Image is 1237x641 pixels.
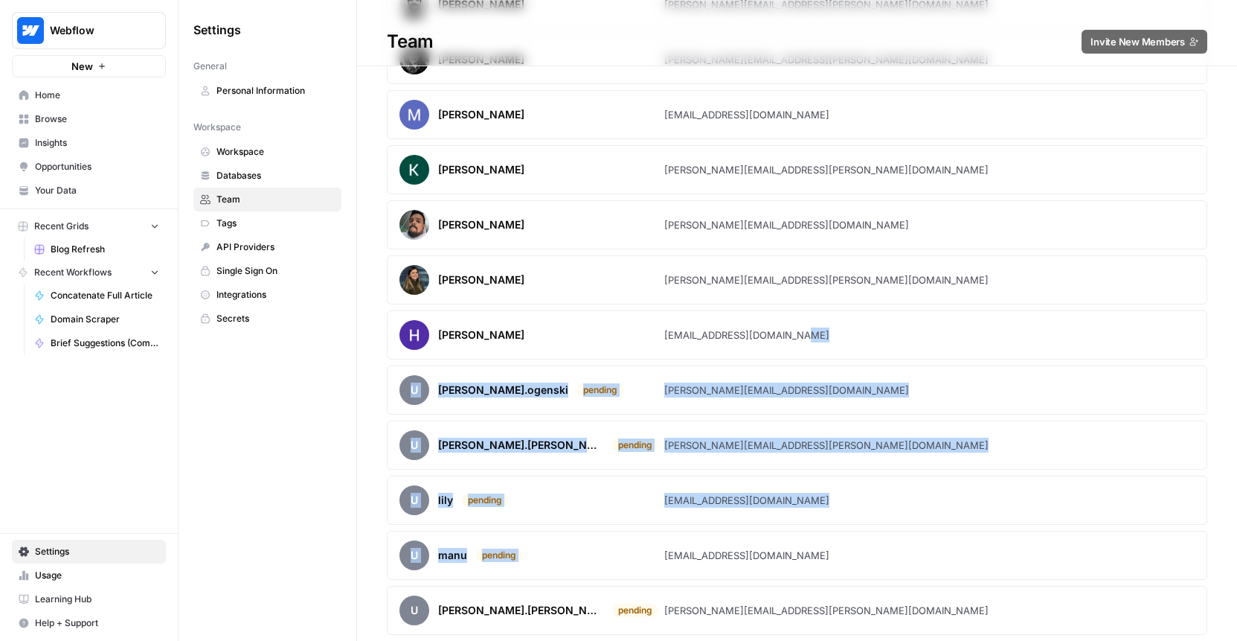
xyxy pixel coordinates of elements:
div: [EMAIL_ADDRESS][DOMAIN_NAME] [664,107,829,122]
span: Invite New Members [1090,34,1185,49]
a: Blog Refresh [28,237,166,261]
div: [PERSON_NAME] [438,272,524,287]
div: [PERSON_NAME][EMAIL_ADDRESS][DOMAIN_NAME] [664,383,909,398]
img: avatar [399,100,429,130]
a: Domain Scraper [28,307,166,331]
a: Personal Information [193,79,341,103]
div: [PERSON_NAME] [438,328,524,342]
a: Tags [193,211,341,235]
span: Opportunities [35,160,159,173]
button: Invite New Members [1082,30,1207,54]
span: Blog Refresh [51,243,159,256]
span: Single Sign On [216,264,335,278]
span: Domain Scraper [51,313,159,326]
div: [PERSON_NAME].[PERSON_NAME] [438,603,603,618]
span: API Providers [216,240,335,254]
span: u [399,375,429,405]
a: Settings [12,540,166,564]
div: [PERSON_NAME][EMAIL_ADDRESS][PERSON_NAME][DOMAIN_NAME] [664,272,989,287]
button: Recent Grids [12,215,166,237]
span: Personal Information [216,84,335,98]
span: Databases [216,169,335,182]
span: Help + Support [35,616,159,630]
span: Brief Suggestions (Competitive Gap Analysis) [51,337,159,350]
a: Opportunities [12,155,166,179]
span: Tags [216,217,335,230]
a: Integrations [193,283,341,307]
div: [PERSON_NAME] [438,162,524,177]
span: New [71,59,93,74]
span: Webflow [50,23,140,38]
a: Concatenate Full Article [28,284,166,307]
span: Recent Grids [34,220,89,233]
a: Your Data [12,179,166,202]
button: Workspace: Webflow [12,12,166,49]
div: [PERSON_NAME].ogenski [438,383,568,398]
span: u [399,485,429,515]
span: u [399,430,429,460]
a: Secrets [193,307,341,331]
div: [EMAIL_ADDRESS][DOMAIN_NAME] [664,328,829,342]
span: Team [216,193,335,206]
div: [EMAIL_ADDRESS][DOMAIN_NAME] [664,548,829,563]
a: Team [193,188,341,211]
div: [PERSON_NAME] [438,217,524,232]
span: u [399,596,429,625]
a: Single Sign On [193,259,341,283]
span: Integrations [216,288,335,302]
div: [PERSON_NAME][EMAIL_ADDRESS][PERSON_NAME][DOMAIN_NAME] [664,603,989,618]
div: Team [357,30,1237,54]
span: Your Data [35,184,159,197]
a: Brief Suggestions (Competitive Gap Analysis) [28,331,166,355]
span: Settings [35,545,159,558]
div: [PERSON_NAME] [438,107,524,122]
div: pending [577,383,623,397]
img: avatar [399,210,429,240]
span: u [399,540,429,570]
span: Workspace [216,145,335,159]
span: General [193,60,227,73]
img: avatar [399,265,429,295]
span: Learning Hub [35,593,159,606]
img: Webflow Logo [17,17,44,44]
span: Concatenate Full Article [51,289,159,302]
div: pending [612,439,658,452]
div: pending [612,604,658,617]
div: lily [438,493,453,508]
span: Secrets [216,312,335,325]
div: [PERSON_NAME][EMAIL_ADDRESS][DOMAIN_NAME] [664,217,909,232]
span: Home [35,89,159,102]
button: Recent Workflows [12,261,166,284]
span: Browse [35,112,159,126]
div: [PERSON_NAME].[PERSON_NAME] [438,438,603,453]
img: avatar [399,155,429,185]
span: Usage [35,569,159,582]
div: [EMAIL_ADDRESS][DOMAIN_NAME] [664,493,829,508]
a: Workspace [193,140,341,164]
div: [PERSON_NAME][EMAIL_ADDRESS][PERSON_NAME][DOMAIN_NAME] [664,162,989,177]
span: Workspace [193,121,241,134]
a: Usage [12,564,166,587]
a: Databases [193,164,341,188]
button: New [12,55,166,77]
span: Insights [35,136,159,150]
a: Insights [12,131,166,155]
div: pending [476,549,522,562]
div: manu [438,548,467,563]
span: Recent Workflows [34,266,112,279]
div: [PERSON_NAME][EMAIL_ADDRESS][PERSON_NAME][DOMAIN_NAME] [664,438,989,453]
a: Browse [12,107,166,131]
a: API Providers [193,235,341,259]
button: Help + Support [12,611,166,635]
span: Settings [193,21,241,39]
div: pending [462,494,508,507]
a: Learning Hub [12,587,166,611]
img: avatar [399,320,429,350]
a: Home [12,83,166,107]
